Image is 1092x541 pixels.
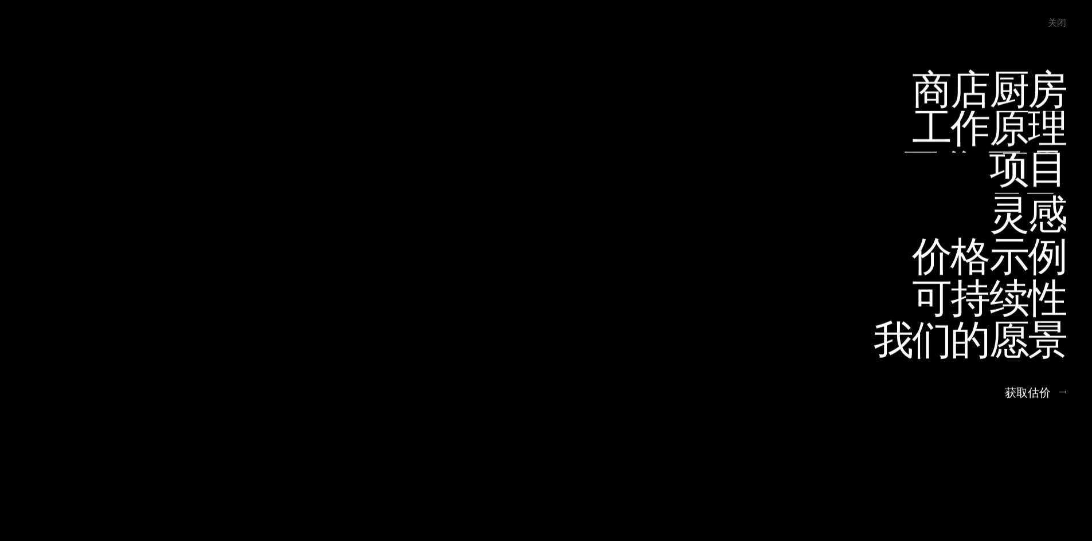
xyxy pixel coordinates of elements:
[894,268,1054,324] font: 价格示例
[1005,385,1051,399] font: 获取估价
[894,101,1054,157] font: 商店厨房
[989,142,1066,192] font: 项目
[912,231,1066,281] font: 价格示例
[854,319,1066,361] a: 我们的愿景我们的愿景
[874,314,1066,364] font: 我们的愿景
[912,64,1066,114] font: 商店厨房
[854,352,1054,408] font: 我们的愿景
[894,278,1066,319] a: 可持续性可持续性
[894,236,1066,278] a: 价格示例价格示例
[1005,378,1066,406] a: 获取估价
[1048,17,1066,28] font: 关闭
[894,310,1054,366] font: 可持续性
[989,189,1066,239] font: 灵感
[974,226,1054,282] font: 灵感
[894,139,1054,195] font: 工作原理
[894,69,1066,111] a: 商店厨房商店厨房
[1036,11,1066,34] div: 菜单
[974,152,1066,194] a: 项目项目
[894,111,1066,153] a: 工作原理工作原理
[974,179,1054,235] font: 项目
[974,194,1066,236] a: 灵感灵感
[912,273,1066,322] font: 可持续性
[912,102,1066,152] font: 工作原理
